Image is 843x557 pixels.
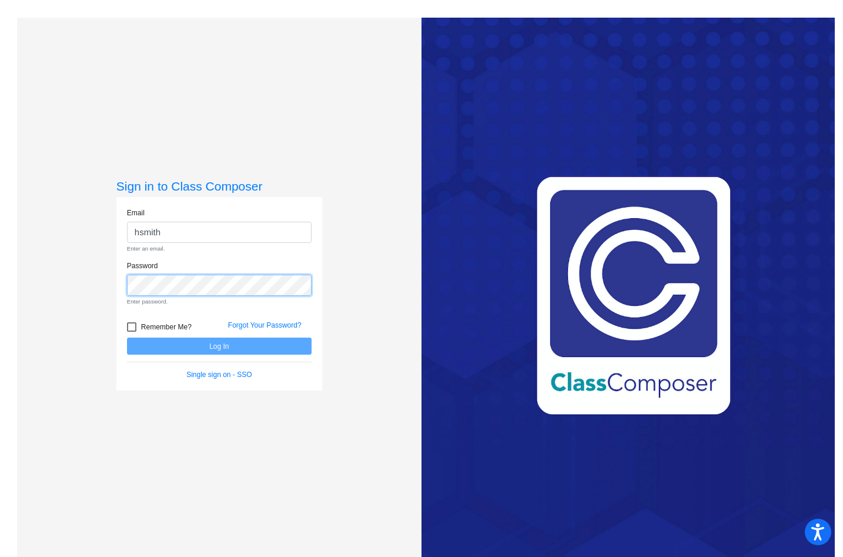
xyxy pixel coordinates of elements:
span: Remember Me? [141,320,192,334]
small: Enter password. [127,298,312,306]
h3: Sign in to Class Composer [116,179,322,194]
button: Log In [127,338,312,355]
small: Enter an email. [127,245,312,253]
a: Single sign on - SSO [186,371,252,379]
label: Email [127,208,145,218]
label: Password [127,261,158,271]
a: Forgot Your Password? [228,321,302,329]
